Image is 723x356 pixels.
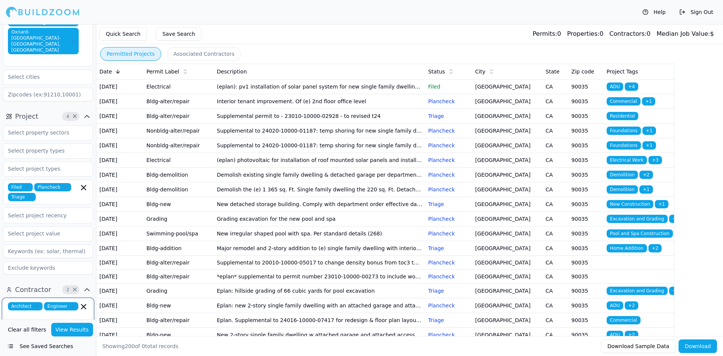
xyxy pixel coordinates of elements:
span: Pool and Spa Construction [607,229,673,238]
p: Filed [428,83,469,90]
button: Save Search [156,27,201,41]
span: 200 [125,343,135,349]
span: Architect [8,302,43,310]
td: 90035 [568,138,604,153]
span: 0 [142,343,145,349]
td: 90035 [568,182,604,197]
td: CA [543,197,569,211]
span: Foundations [607,127,641,135]
td: CA [543,226,569,241]
td: 90035 [568,94,604,108]
td: Supplemental to 20010-10000-05017 to change density bonus from toc3 to toia2. Recheck lost struct... [214,255,425,269]
td: [DATE] [96,153,143,167]
p: Plancheck [428,273,469,280]
td: Bldg-alter/repair [143,269,214,283]
button: Download [679,339,717,353]
td: [GEOGRAPHIC_DATA] [472,123,543,138]
td: Supplemental permit to - 23010-10000-02928 - to revised t24 [214,108,425,123]
td: [DATE] [96,283,143,298]
td: Grading [143,211,214,226]
td: [DATE] [96,269,143,283]
button: Contractor2Clear Contractor filters [3,284,93,296]
td: 90035 [568,298,604,313]
td: New irregular shaped pool with spa. Per standard details (268) [214,226,425,241]
p: Triage [428,316,469,324]
td: [GEOGRAPHIC_DATA] [472,298,543,313]
button: Sign Out [676,6,717,18]
span: + 4 [625,83,638,91]
td: [DATE] [96,182,143,197]
span: City [475,68,485,75]
div: 0 [567,29,603,38]
td: Bldg-new [143,197,214,211]
span: State [546,68,560,75]
span: Demolition [607,171,638,179]
td: 90035 [568,153,604,167]
p: Triage [428,112,469,120]
td: CA [543,298,569,313]
span: Residential [607,112,638,120]
td: Swimming-pool/spa [143,226,214,241]
td: 90035 [568,269,604,283]
td: CA [543,255,569,269]
span: 2 [64,286,72,293]
div: 0 [532,29,561,38]
p: Plancheck [428,142,469,149]
td: 90035 [568,123,604,138]
button: Permitted Projects [100,47,161,61]
td: [DATE] [96,167,143,182]
td: Bldg-new [143,298,214,313]
span: + 1 [642,141,656,150]
span: Foundations [607,141,641,150]
td: CA [543,241,569,255]
button: Clear all filters [6,323,48,336]
div: 0 [609,29,650,38]
span: 4 [64,113,72,120]
td: Bldg-alter/repair [143,94,214,108]
td: Bldg-new [143,327,214,342]
span: Status [428,68,445,75]
input: Zipcodes (ex:91210,10001) [3,88,93,101]
td: New 2-story single family dwelling w attached garage and attached accessory dwelling unit per ___... [214,327,425,342]
td: Bldg-demolition [143,182,214,197]
td: CA [543,269,569,283]
td: [DATE] [96,108,143,123]
span: Contractor [15,284,51,295]
button: Quick Search [99,27,147,41]
td: [GEOGRAPHIC_DATA] [472,226,543,241]
td: Demolish existing single family dwelling & detached garage per department's information bulletin ... [214,167,425,182]
input: Exclude keywords [3,261,93,275]
td: Bldg-alter/repair [143,108,214,123]
span: + 2 [625,331,638,339]
td: CA [543,108,569,123]
p: Triage [428,200,469,208]
p: Plancheck [428,302,469,309]
span: + 2 [669,215,683,223]
td: Electrical [143,153,214,167]
span: New Construction [607,200,653,208]
td: [DATE] [96,327,143,342]
td: CA [543,79,569,94]
input: Select project value [3,227,83,240]
td: CA [543,94,569,108]
td: [GEOGRAPHIC_DATA] [472,182,543,197]
td: 90035 [568,108,604,123]
span: Properties: [567,30,599,37]
span: Plancheck [34,183,72,191]
td: Grading [143,283,214,298]
td: CA [543,123,569,138]
td: (eplan) photovoltaic for installation of roof mounted solar panels and installation of energy sto... [214,153,425,167]
p: Plancheck [428,331,469,339]
td: CA [543,153,569,167]
td: Major remodel and 2-story addition to (e) single family dwelling with interior elevator per engin... [214,241,425,255]
span: Demolition [607,185,638,194]
td: 90035 [568,167,604,182]
p: Plancheck [428,156,469,164]
span: Commercial [607,97,641,105]
td: [DATE] [96,211,143,226]
td: [GEOGRAPHIC_DATA] [472,269,543,283]
td: Supplemental to 24020-10000-01187: temp shoring for new single family dwelling with basement with... [214,123,425,138]
td: Bldg-demolition [143,167,214,182]
td: 90035 [568,211,604,226]
td: [GEOGRAPHIC_DATA] [472,211,543,226]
